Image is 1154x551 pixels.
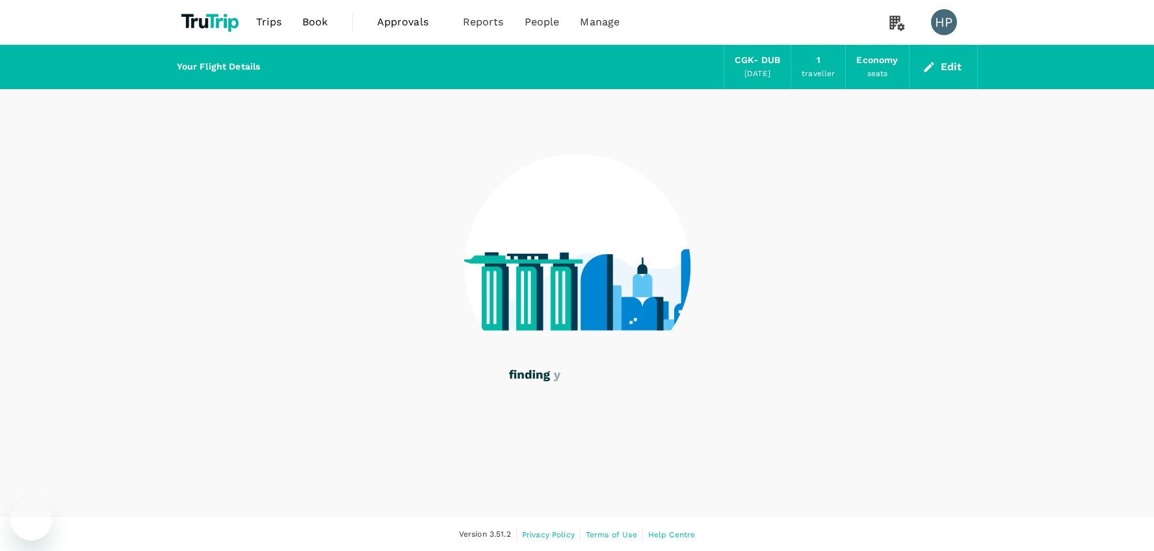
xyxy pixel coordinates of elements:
[580,14,620,30] span: Manage
[931,9,957,35] div: HP
[648,530,696,539] span: Help Centre
[10,499,52,541] iframe: Button to launch messaging window
[817,53,820,68] div: 1
[522,528,575,542] a: Privacy Policy
[256,14,282,30] span: Trips
[648,528,696,542] a: Help Centre
[525,14,560,30] span: People
[377,14,442,30] span: Approvals
[856,53,898,68] div: Economy
[802,68,835,81] div: traveller
[920,57,967,77] button: Edit
[177,8,246,36] img: TruTrip logo
[867,68,888,81] div: seats
[586,530,637,539] span: Terms of Use
[459,528,511,541] span: Version 3.51.2
[735,53,780,68] div: CGK - DUB
[463,14,504,30] span: Reports
[744,68,770,81] div: [DATE]
[522,530,575,539] span: Privacy Policy
[509,370,622,382] g: finding your flights
[177,60,261,74] div: Your Flight Details
[586,528,637,542] a: Terms of Use
[302,14,328,30] span: Book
